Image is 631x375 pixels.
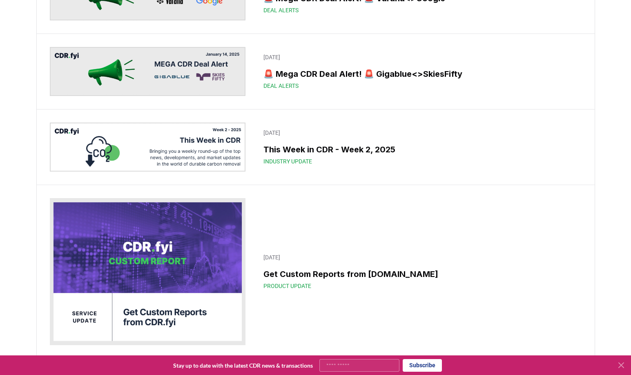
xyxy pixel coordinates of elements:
h3: Get Custom Reports from [DOMAIN_NAME] [263,268,576,280]
a: [DATE]This Week in CDR - Week 2, 2025Industry Update [259,124,581,170]
span: Deal Alerts [263,82,299,90]
img: Get Custom Reports from CDR.fyi blog post image [50,198,246,345]
span: Deal Alerts [263,6,299,14]
span: Industry Update [263,157,312,165]
h3: This Week in CDR - Week 2, 2025 [263,143,576,156]
a: [DATE]🚨 Mega CDR Deal Alert! 🚨 Gigablue<>SkiesFiftyDeal Alerts [259,48,581,95]
span: Product Update [263,282,311,290]
p: [DATE] [263,53,576,61]
p: [DATE] [263,129,576,137]
p: [DATE] [263,253,576,261]
a: [DATE]Get Custom Reports from [DOMAIN_NAME]Product Update [259,248,581,295]
img: This Week in CDR - Week 2, 2025 blog post image [50,123,246,172]
h3: 🚨 Mega CDR Deal Alert! 🚨 Gigablue<>SkiesFifty [263,68,576,80]
img: 🚨 Mega CDR Deal Alert! 🚨 Gigablue<>SkiesFifty blog post image [50,47,246,96]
